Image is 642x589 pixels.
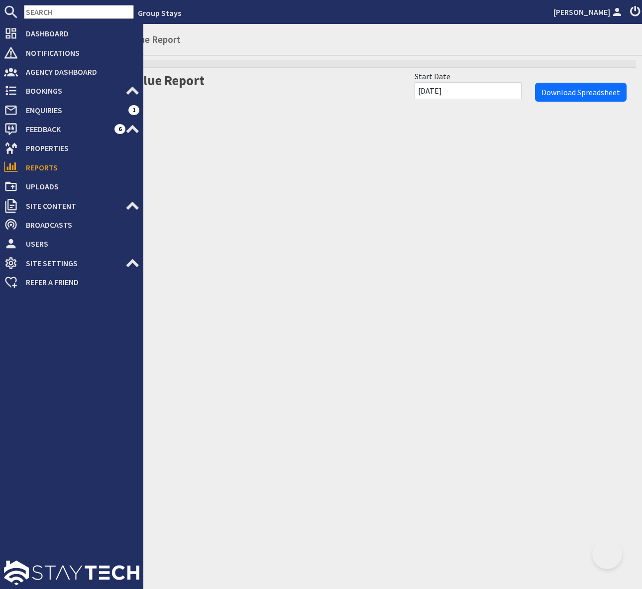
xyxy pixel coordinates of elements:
[18,45,139,61] span: Notifications
[128,105,139,115] span: 1
[114,124,125,134] span: 6
[18,83,125,99] span: Bookings
[4,64,139,80] a: Agency Dashboard
[535,83,627,102] input: Download Spreadsheet
[18,64,139,80] span: Agency Dashboard
[18,102,128,118] span: Enquiries
[18,236,139,252] span: Users
[18,198,125,214] span: Site Content
[4,561,139,585] img: staytech_l_w-4e588a39d9fa60e82540d7cfac8cfe4b7147e857d3e8dbdfbd41c59d52db0ec4.svg
[592,539,622,569] iframe: Toggle Customer Support
[138,8,181,18] a: Group Stays
[18,217,139,233] span: Broadcasts
[4,121,139,137] a: Feedback 6
[415,70,450,82] label: Start Date
[4,25,139,41] a: Dashboard
[4,274,139,290] a: Refer a Friend
[4,159,139,175] a: Reports
[18,25,139,41] span: Dashboard
[4,45,139,61] a: Notifications
[4,255,139,271] a: Site Settings
[4,102,139,118] a: Enquiries 1
[18,121,114,137] span: Feedback
[4,83,139,99] a: Bookings
[4,198,139,214] a: Site Content
[18,178,139,194] span: Uploads
[18,140,139,156] span: Properties
[4,140,139,156] a: Properties
[18,255,125,271] span: Site Settings
[415,82,522,99] input: Start Day
[18,274,139,290] span: Refer a Friend
[4,217,139,233] a: Broadcasts
[553,6,624,18] a: [PERSON_NAME]
[24,5,134,19] input: SEARCH
[4,178,139,194] a: Uploads
[18,159,139,175] span: Reports
[4,236,139,252] a: Users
